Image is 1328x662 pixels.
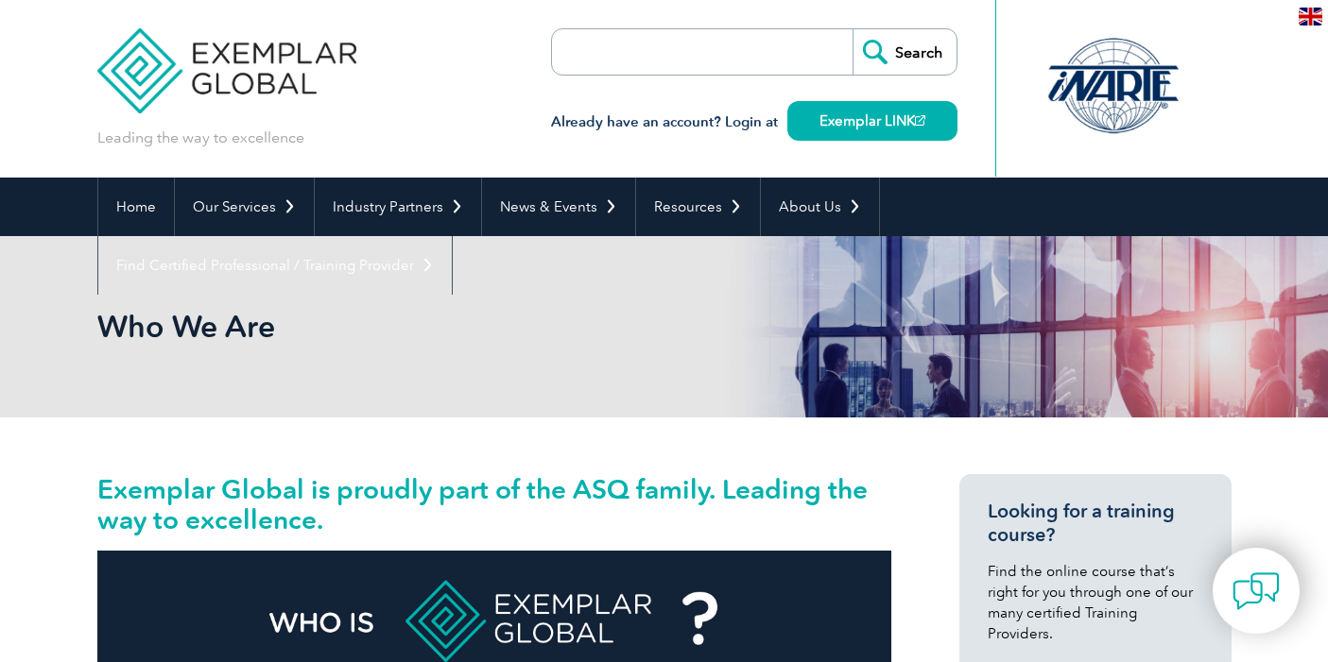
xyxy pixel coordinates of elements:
a: About Us [761,178,879,236]
a: Our Services [175,178,314,236]
h3: Looking for a training course? [988,500,1203,547]
a: Industry Partners [315,178,481,236]
p: Leading the way to excellence [97,127,304,148]
h2: Who We Are [97,312,891,342]
img: open_square.png [915,115,925,126]
p: Find the online course that’s right for you through one of our many certified Training Providers. [988,561,1203,644]
a: Exemplar LINK [787,101,957,141]
a: Home [98,178,174,236]
a: News & Events [482,178,635,236]
h2: Exemplar Global is proudly part of the ASQ family. Leading the way to excellence. [97,474,891,535]
a: Resources [636,178,760,236]
a: Find Certified Professional / Training Provider [98,236,452,295]
h3: Already have an account? Login at [551,110,957,134]
input: Search [853,29,957,75]
img: en [1299,8,1322,25]
img: contact-chat.png [1233,568,1280,615]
